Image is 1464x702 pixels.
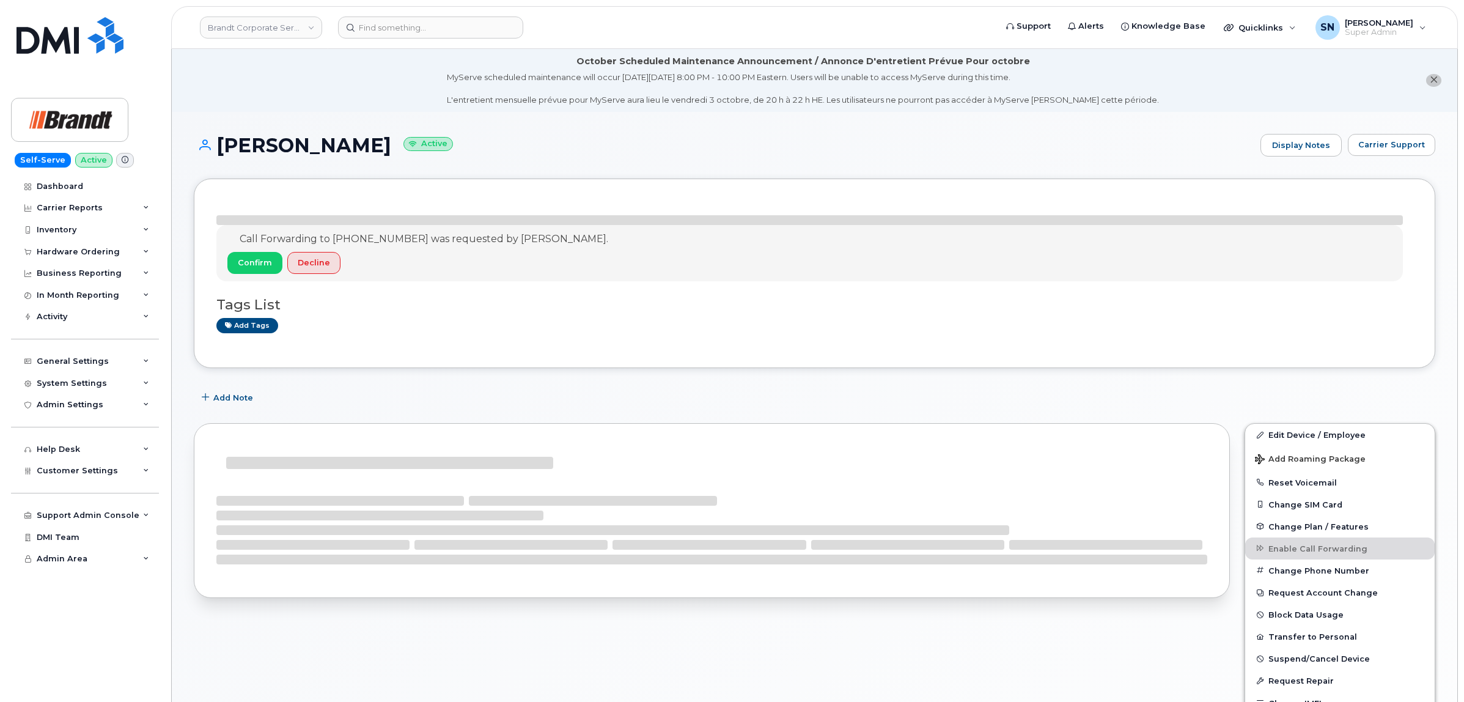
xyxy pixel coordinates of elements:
[576,55,1030,68] div: October Scheduled Maintenance Announcement / Annonce D'entretient Prévue Pour octobre
[240,233,608,245] span: Call Forwarding to [PHONE_NUMBER] was requested by [PERSON_NAME].
[1348,134,1435,156] button: Carrier Support
[1245,493,1435,515] button: Change SIM Card
[1245,626,1435,648] button: Transfer to Personal
[298,257,330,268] span: Decline
[1260,134,1342,157] a: Display Notes
[1268,654,1370,663] span: Suspend/Cancel Device
[403,137,453,151] small: Active
[1268,544,1367,553] span: Enable Call Forwarding
[194,135,1254,156] h1: [PERSON_NAME]
[447,72,1159,106] div: MyServe scheduled maintenance will occur [DATE][DATE] 8:00 PM - 10:00 PM Eastern. Users will be u...
[1245,424,1435,446] a: Edit Device / Employee
[194,386,263,408] button: Add Note
[287,252,340,274] button: Decline
[1245,515,1435,538] button: Change Plan / Features
[213,392,253,404] span: Add Note
[1245,560,1435,582] button: Change Phone Number
[238,257,272,268] span: Confirm
[1358,139,1425,150] span: Carrier Support
[1245,648,1435,670] button: Suspend/Cancel Device
[1245,446,1435,471] button: Add Roaming Package
[1245,670,1435,692] button: Request Repair
[1245,582,1435,604] button: Request Account Change
[1426,74,1441,87] button: close notification
[1268,522,1369,531] span: Change Plan / Features
[227,252,282,274] button: Confirm
[1255,454,1366,466] span: Add Roaming Package
[1245,471,1435,493] button: Reset Voicemail
[1245,538,1435,560] button: Enable Call Forwarding
[1245,604,1435,626] button: Block Data Usage
[216,318,278,333] a: Add tags
[216,297,1413,312] h3: Tags List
